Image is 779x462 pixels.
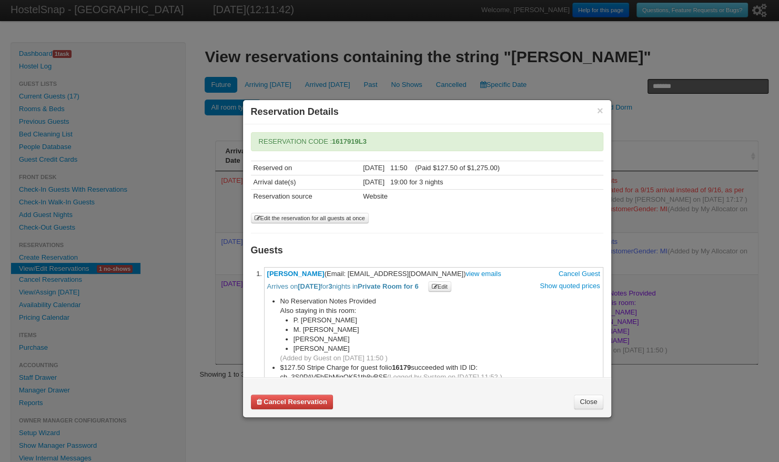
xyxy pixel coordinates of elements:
a: Cancel Guest [559,269,600,279]
td: [DATE] 19:00 for 3 nights [360,175,603,189]
p: Arrives on for nights in [267,279,600,292]
b: [DATE] [298,282,320,290]
b: Private Room for 6 [358,282,419,290]
h3: Reservation Details [251,105,603,119]
b: Cancel Reservation [264,398,327,406]
td: Reserved on [251,161,361,175]
li: [PERSON_NAME] [294,344,600,353]
a: Close [574,395,603,409]
span: (Added by Guest on [DATE] 11:50 ) [280,354,388,362]
td: Reservation source [251,189,361,203]
a: Show quoted prices [540,282,600,290]
a: view emails [466,270,501,278]
b: 3 [328,282,332,290]
h3: Guests [251,243,603,258]
button: Edit the reservation for all guests at once [251,213,369,223]
b: 16179 [392,363,411,371]
span: (Logged by System on [DATE] 11:52 ) [387,373,502,381]
span: (Email: [EMAIL_ADDRESS][DOMAIN_NAME]) [267,270,600,292]
button: Edit [428,281,451,292]
span: RESERVATION CODE : [259,137,367,145]
li: [PERSON_NAME] [294,335,600,344]
li: No Reservation Notes Provided Also staying in this room: [280,297,600,363]
li: P. [PERSON_NAME] [294,316,600,325]
li: M. [PERSON_NAME] [294,325,600,335]
li: $127.50 Stripe Charge for guest folio succeeded with ID ID: ch_3S0PAVFhEhMjgOK51tb8vBSF [280,363,600,382]
td: Arrival date(s) [251,175,361,189]
button: Cancel Reservation [251,395,333,409]
td: [DATE] 11:50 (Paid $127.50 of $1,275.00) [360,161,603,175]
button: × [597,106,603,115]
a: [PERSON_NAME] [267,270,325,278]
td: Website [360,189,603,203]
strong: 1617919L3 [332,137,367,145]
